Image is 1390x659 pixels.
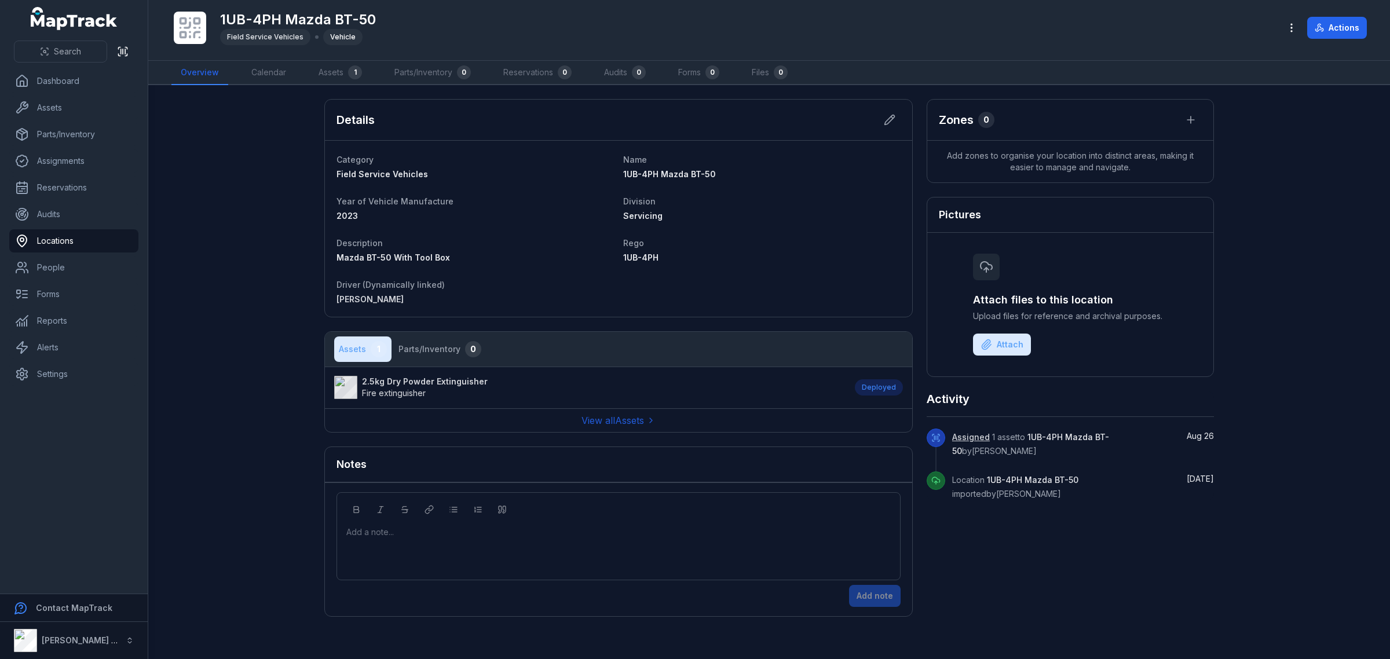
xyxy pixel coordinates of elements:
a: Locations [9,229,138,252]
span: Aug 26 [1187,431,1214,441]
time: 8/15/2025, 10:36:34 AM [1187,474,1214,484]
span: Add zones to organise your location into distinct areas, making it easier to manage and navigate. [927,141,1213,182]
a: Assignments [9,149,138,173]
a: Forms0 [669,61,729,85]
a: Audits [9,203,138,226]
span: Servicing [623,211,663,221]
a: Reports [9,309,138,332]
a: Calendar [242,61,295,85]
a: 2.5kg Dry Powder ExtinguisherFire extinguisher [334,376,843,399]
span: 1UB-4PH [623,252,659,262]
strong: Contact MapTrack [36,603,112,613]
span: Rego [623,238,644,248]
div: 0 [774,65,788,79]
span: 1UB-4PH Mazda BT-50 [623,169,716,179]
span: Field Service Vehicles [336,169,428,179]
a: Overview [171,61,228,85]
span: Upload files for reference and archival purposes. [973,310,1168,322]
div: 0 [978,112,994,128]
span: Search [54,46,81,57]
a: Alerts [9,336,138,359]
a: Assigned [952,431,990,443]
button: Attach [973,334,1031,356]
a: Reservations [9,176,138,199]
strong: 2.5kg Dry Powder Extinguisher [362,376,488,387]
span: Year of Vehicle Manufacture [336,196,453,206]
button: Assets1 [334,336,392,362]
button: Parts/Inventory0 [394,336,486,362]
h2: Activity [927,391,970,407]
span: Field Service Vehicles [227,32,303,41]
span: Name [623,155,647,164]
a: Reservations0 [494,61,581,85]
span: 2023 [336,211,358,221]
span: Location imported by [PERSON_NAME] [952,475,1078,499]
div: 0 [632,65,646,79]
span: [DATE] [1187,474,1214,484]
button: Actions [1307,17,1367,39]
span: Division [623,196,656,206]
span: Fire extinguisher [362,388,426,398]
div: 1 [371,341,387,357]
a: Parts/Inventory0 [385,61,480,85]
time: 8/26/2025, 4:45:58 PM [1187,431,1214,441]
div: 1 [348,65,362,79]
a: Forms [9,283,138,306]
a: Dashboard [9,69,138,93]
span: 1 asset to by [PERSON_NAME] [952,432,1109,456]
button: Search [14,41,107,63]
span: 1UB-4PH Mazda BT-50 [952,432,1109,456]
div: 0 [705,65,719,79]
a: View allAssets [581,413,656,427]
h3: Attach files to this location [973,292,1168,308]
div: Vehicle [323,29,363,45]
a: Files0 [742,61,797,85]
a: Assets [9,96,138,119]
span: Mazda BT-50 With Tool Box [336,252,450,262]
a: Parts/Inventory [9,123,138,146]
div: Deployed [855,379,903,396]
a: [PERSON_NAME] [336,294,614,305]
h2: Details [336,112,375,128]
span: 1UB-4PH Mazda BT-50 [987,475,1078,485]
span: Category [336,155,374,164]
h2: Zones [939,112,974,128]
h3: Notes [336,456,367,473]
a: Audits0 [595,61,655,85]
span: Description [336,238,383,248]
a: Settings [9,363,138,386]
h1: 1UB-4PH Mazda BT-50 [220,10,376,29]
div: 0 [465,341,481,357]
h3: Pictures [939,207,981,223]
div: 0 [457,65,471,79]
a: Assets1 [309,61,371,85]
a: MapTrack [31,7,118,30]
div: 0 [558,65,572,79]
strong: [PERSON_NAME] Air [42,635,122,645]
a: People [9,256,138,279]
span: Driver (Dynamically linked) [336,280,445,290]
